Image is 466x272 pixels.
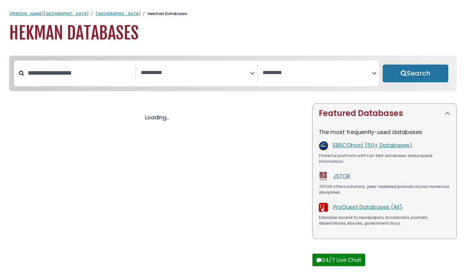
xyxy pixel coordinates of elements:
a: [GEOGRAPHIC_DATA] [96,11,140,17]
p: The most frequently-used databases [319,128,450,136]
a: [PERSON_NAME][GEOGRAPHIC_DATA] [9,11,89,17]
button: 24/7 Live Chat [312,254,365,266]
li: Hekman Databases [140,11,187,17]
div: Extensive access to newspapers, broadcasts, journals, dissertations, ebooks, government docs. [319,214,450,226]
nav: Search filters [9,56,457,91]
nav: breadcrumb [9,11,457,17]
input: Search database by title or keyword [24,68,135,78]
a: ProQuest Databases (All) [333,203,402,211]
button: Featured Databases [313,104,457,123]
textarea: Search [263,70,372,76]
a: JSTOR [333,172,350,180]
div: JSTOR offers scholarly, peer-reviewed journals across numerous disciplines. [319,184,450,196]
textarea: Search [141,70,250,76]
a: EBSCOhost (50+ Databases) [333,141,412,149]
div: Loading... [9,113,305,121]
button: Submit for Search Results [383,65,448,82]
h1: Hekman Databases [9,23,457,43]
div: Powerful platform with full-text databases and popular information. [319,153,450,165]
